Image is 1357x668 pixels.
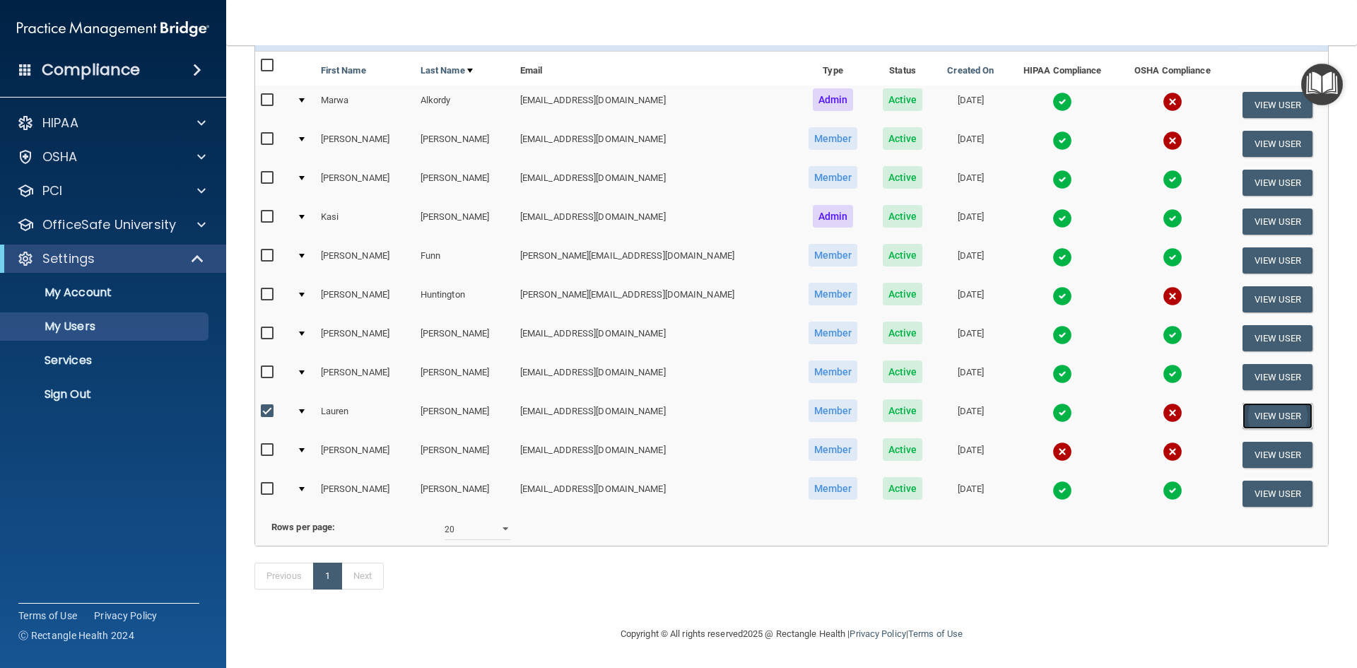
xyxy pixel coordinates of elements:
[515,124,795,163] td: [EMAIL_ADDRESS][DOMAIN_NAME]
[341,563,384,590] a: Next
[415,280,515,319] td: Huntington
[850,628,905,639] a: Privacy Policy
[254,563,314,590] a: Previous
[515,319,795,358] td: [EMAIL_ADDRESS][DOMAIN_NAME]
[42,148,78,165] p: OSHA
[9,387,202,402] p: Sign Out
[1052,131,1072,151] img: tick.e7d51cea.svg
[1243,481,1312,507] button: View User
[415,397,515,435] td: [PERSON_NAME]
[1052,247,1072,267] img: tick.e7d51cea.svg
[809,322,858,344] span: Member
[17,216,206,233] a: OfficeSafe University
[809,399,858,422] span: Member
[17,148,206,165] a: OSHA
[1163,403,1182,423] img: cross.ca9f0e7f.svg
[809,361,858,383] span: Member
[1243,131,1312,157] button: View User
[1163,442,1182,462] img: cross.ca9f0e7f.svg
[415,86,515,124] td: Alkordy
[315,319,415,358] td: [PERSON_NAME]
[1243,364,1312,390] button: View User
[934,280,1006,319] td: [DATE]
[1118,52,1227,86] th: OSHA Compliance
[813,88,854,111] span: Admin
[883,205,923,228] span: Active
[315,474,415,512] td: [PERSON_NAME]
[415,202,515,241] td: [PERSON_NAME]
[809,438,858,461] span: Member
[1163,364,1182,384] img: tick.e7d51cea.svg
[883,477,923,500] span: Active
[809,477,858,500] span: Member
[1243,442,1312,468] button: View User
[515,280,795,319] td: [PERSON_NAME][EMAIL_ADDRESS][DOMAIN_NAME]
[1052,364,1072,384] img: tick.e7d51cea.svg
[934,163,1006,202] td: [DATE]
[315,124,415,163] td: [PERSON_NAME]
[795,52,871,86] th: Type
[315,202,415,241] td: Kasi
[415,163,515,202] td: [PERSON_NAME]
[515,435,795,474] td: [EMAIL_ADDRESS][DOMAIN_NAME]
[421,62,473,79] a: Last Name
[1163,286,1182,306] img: cross.ca9f0e7f.svg
[315,435,415,474] td: [PERSON_NAME]
[934,397,1006,435] td: [DATE]
[934,474,1006,512] td: [DATE]
[883,127,923,150] span: Active
[1052,92,1072,112] img: tick.e7d51cea.svg
[883,88,923,111] span: Active
[883,438,923,461] span: Active
[1052,209,1072,228] img: tick.e7d51cea.svg
[1163,209,1182,228] img: tick.e7d51cea.svg
[1052,403,1072,423] img: tick.e7d51cea.svg
[17,115,206,131] a: HIPAA
[934,124,1006,163] td: [DATE]
[934,241,1006,280] td: [DATE]
[1052,481,1072,500] img: tick.e7d51cea.svg
[315,86,415,124] td: Marwa
[883,322,923,344] span: Active
[515,397,795,435] td: [EMAIL_ADDRESS][DOMAIN_NAME]
[515,358,795,397] td: [EMAIL_ADDRESS][DOMAIN_NAME]
[42,182,62,199] p: PCI
[515,241,795,280] td: [PERSON_NAME][EMAIL_ADDRESS][DOMAIN_NAME]
[1112,568,1340,624] iframe: Drift Widget Chat Controller
[42,115,78,131] p: HIPAA
[934,86,1006,124] td: [DATE]
[1243,286,1312,312] button: View User
[321,62,366,79] a: First Name
[415,124,515,163] td: [PERSON_NAME]
[415,435,515,474] td: [PERSON_NAME]
[9,286,202,300] p: My Account
[415,358,515,397] td: [PERSON_NAME]
[315,241,415,280] td: [PERSON_NAME]
[1052,325,1072,345] img: tick.e7d51cea.svg
[94,609,158,623] a: Privacy Policy
[315,397,415,435] td: Lauren
[18,609,77,623] a: Terms of Use
[1163,247,1182,267] img: tick.e7d51cea.svg
[809,244,858,266] span: Member
[1163,481,1182,500] img: tick.e7d51cea.svg
[534,611,1050,657] div: Copyright © All rights reserved 2025 @ Rectangle Health | |
[1243,325,1312,351] button: View User
[1163,170,1182,189] img: tick.e7d51cea.svg
[42,250,95,267] p: Settings
[9,320,202,334] p: My Users
[315,163,415,202] td: [PERSON_NAME]
[515,163,795,202] td: [EMAIL_ADDRESS][DOMAIN_NAME]
[42,60,140,80] h4: Compliance
[515,474,795,512] td: [EMAIL_ADDRESS][DOMAIN_NAME]
[1301,64,1343,105] button: Open Resource Center
[313,563,342,590] a: 1
[883,166,923,189] span: Active
[813,205,854,228] span: Admin
[18,628,134,643] span: Ⓒ Rectangle Health 2024
[315,358,415,397] td: [PERSON_NAME]
[1052,442,1072,462] img: cross.ca9f0e7f.svg
[1243,209,1312,235] button: View User
[271,522,335,532] b: Rows per page:
[1243,247,1312,274] button: View User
